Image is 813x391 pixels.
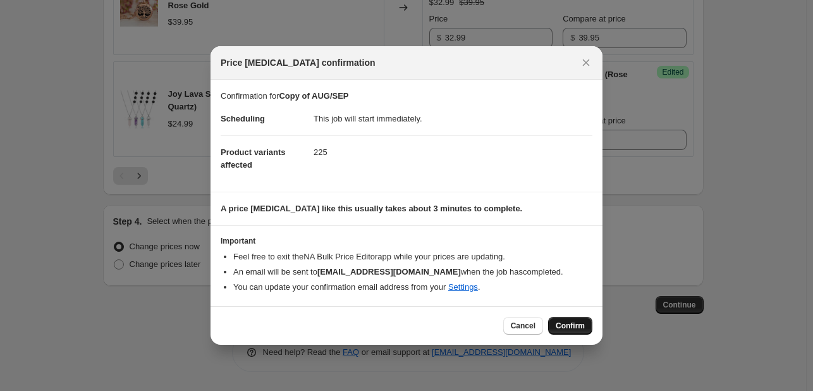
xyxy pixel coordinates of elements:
[221,90,592,102] p: Confirmation for
[317,267,461,276] b: [EMAIL_ADDRESS][DOMAIN_NAME]
[548,317,592,335] button: Confirm
[221,147,286,170] span: Product variants affected
[233,251,592,263] li: Feel free to exit the NA Bulk Price Editor app while your prices are updating.
[221,114,265,123] span: Scheduling
[221,56,376,69] span: Price [MEDICAL_DATA] confirmation
[503,317,543,335] button: Cancel
[233,266,592,278] li: An email will be sent to when the job has completed .
[314,102,592,135] dd: This job will start immediately.
[314,135,592,169] dd: 225
[511,321,535,331] span: Cancel
[556,321,585,331] span: Confirm
[279,91,348,101] b: Copy of AUG/SEP
[221,204,522,213] b: A price [MEDICAL_DATA] like this usually takes about 3 minutes to complete.
[233,281,592,294] li: You can update your confirmation email address from your .
[448,282,478,292] a: Settings
[577,54,595,71] button: Close
[221,236,592,246] h3: Important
